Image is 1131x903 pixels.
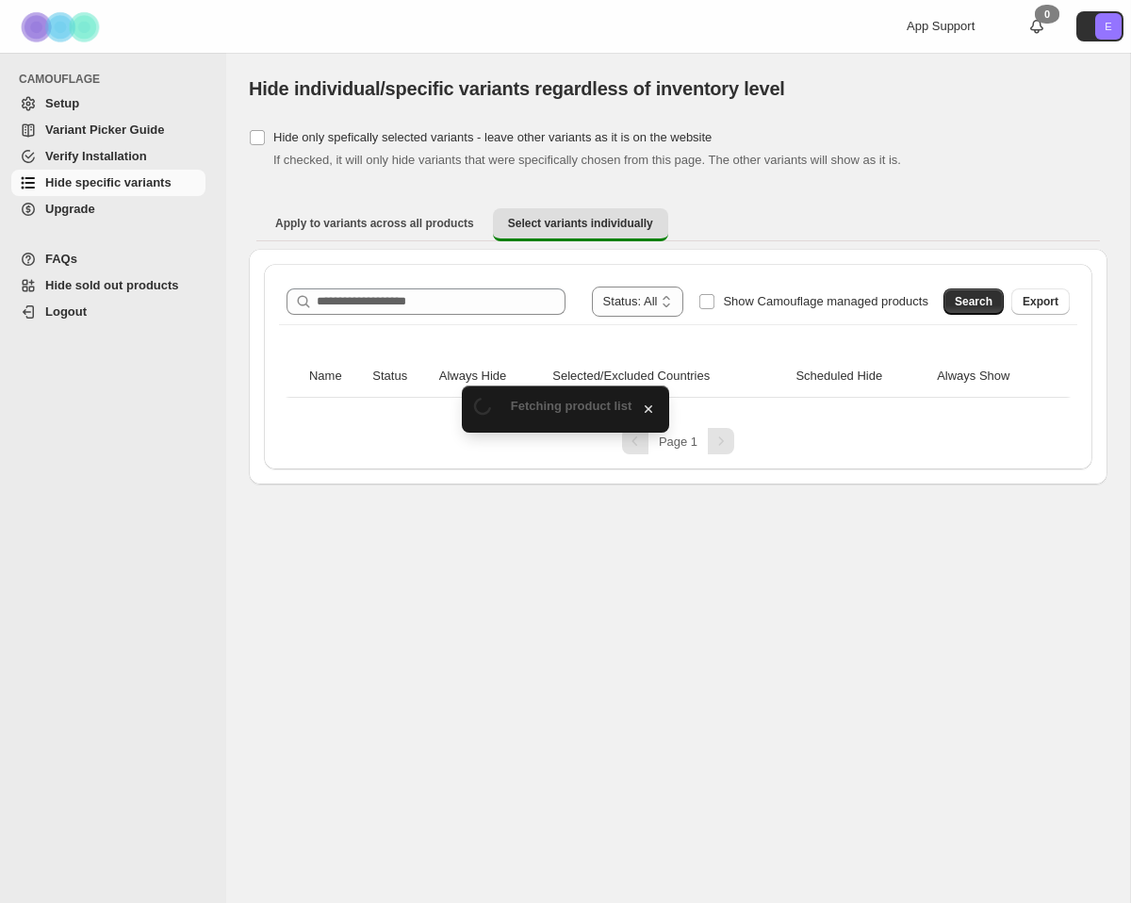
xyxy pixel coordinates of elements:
[1076,11,1123,41] button: Avatar with initials E
[1035,5,1059,24] div: 0
[511,399,632,413] span: Fetching product list
[249,78,785,99] span: Hide individual/specific variants regardless of inventory level
[45,175,172,189] span: Hide specific variants
[1105,21,1111,32] text: E
[11,170,205,196] a: Hide specific variants
[45,149,147,163] span: Verify Installation
[303,355,367,398] th: Name
[45,202,95,216] span: Upgrade
[11,272,205,299] a: Hide sold out products
[723,294,928,308] span: Show Camouflage managed products
[11,299,205,325] a: Logout
[790,355,931,398] th: Scheduled Hide
[907,19,975,33] span: App Support
[547,355,790,398] th: Selected/Excluded Countries
[434,355,548,398] th: Always Hide
[1011,288,1070,315] button: Export
[11,143,205,170] a: Verify Installation
[273,130,712,144] span: Hide only spefically selected variants - leave other variants as it is on the website
[659,435,697,449] span: Page 1
[260,208,489,238] button: Apply to variants across all products
[249,249,1107,484] div: Select variants individually
[45,123,164,137] span: Variant Picker Guide
[273,153,901,167] span: If checked, it will only hide variants that were specifically chosen from this page. The other va...
[15,1,109,53] img: Camouflage
[279,428,1077,454] nav: Pagination
[955,294,992,309] span: Search
[367,355,433,398] th: Status
[11,246,205,272] a: FAQs
[931,355,1053,398] th: Always Show
[45,252,77,266] span: FAQs
[508,216,653,231] span: Select variants individually
[45,278,179,292] span: Hide sold out products
[1023,294,1058,309] span: Export
[943,288,1004,315] button: Search
[45,96,79,110] span: Setup
[19,72,213,87] span: CAMOUFLAGE
[11,117,205,143] a: Variant Picker Guide
[1095,13,1122,40] span: Avatar with initials E
[275,216,474,231] span: Apply to variants across all products
[1027,17,1046,36] a: 0
[11,196,205,222] a: Upgrade
[45,304,87,319] span: Logout
[11,90,205,117] a: Setup
[493,208,668,241] button: Select variants individually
